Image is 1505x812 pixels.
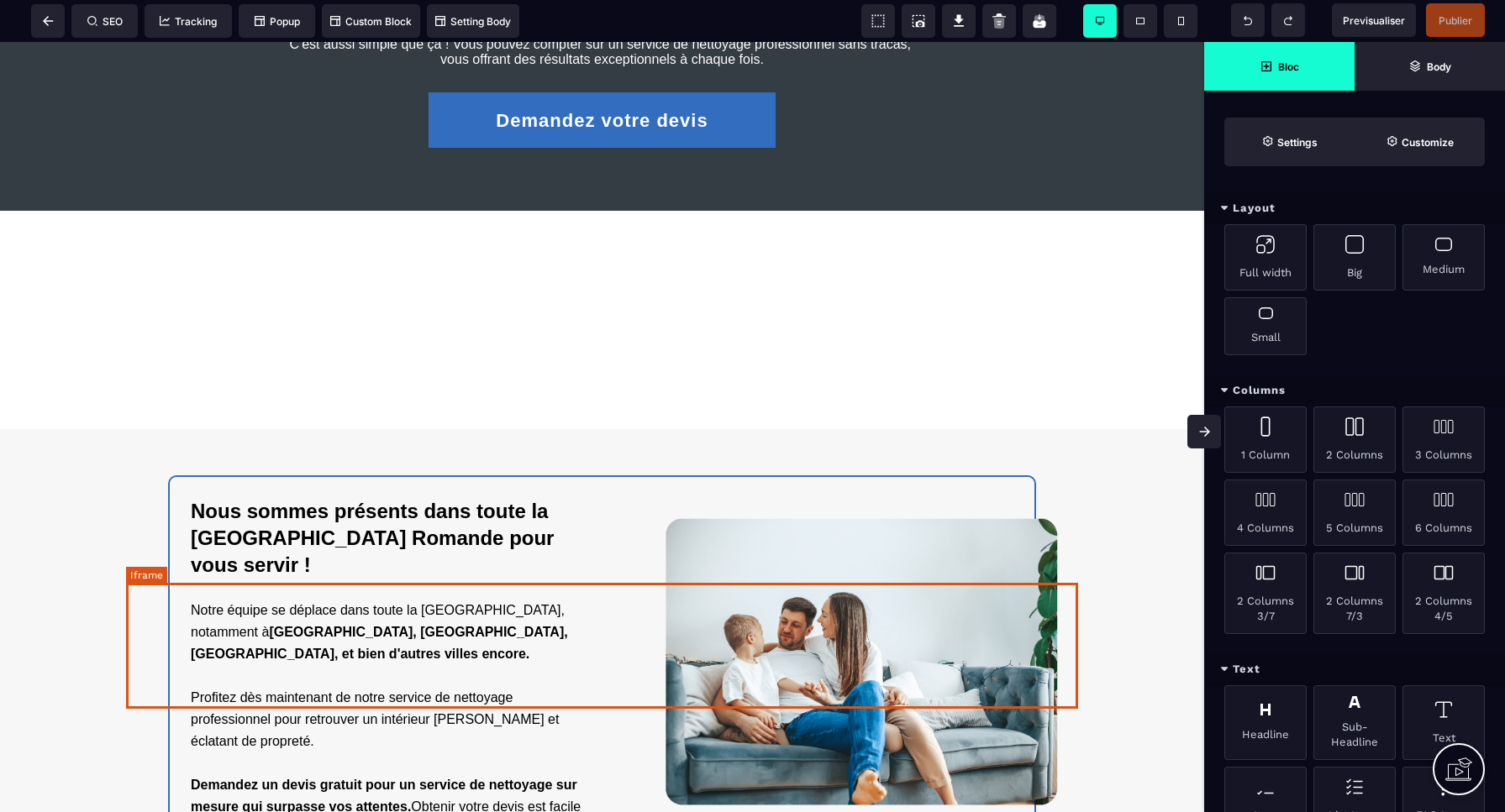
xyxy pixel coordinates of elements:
span: SEO [87,15,123,28]
span: Screenshot [902,4,935,38]
div: Layout [1204,193,1505,224]
strong: Bloc [1278,60,1299,73]
div: 2 Columns [1313,406,1396,473]
span: Popup [255,15,300,28]
span: Open Style Manager [1355,118,1485,166]
span: Custom Block [330,15,412,28]
div: Full width [1224,224,1307,291]
div: Big [1313,224,1396,291]
span: Setting Body [435,15,511,28]
span: Publier [1439,14,1472,27]
button: Demandez votre devis [429,50,776,106]
div: 2 Columns 7/3 [1313,553,1396,634]
div: 5 Columns [1313,479,1396,546]
div: Text [1204,654,1505,685]
span: Open Blocks [1204,42,1355,91]
span: Previsualiser [1343,14,1405,27]
span: View components [861,4,895,38]
div: 2 Columns 3/7 [1224,553,1307,634]
h2: Nous sommes présents dans toute la [GEOGRAPHIC_DATA] Romande pour vous servir ! [191,448,594,545]
div: 6 Columns [1402,479,1485,546]
span: Tracking [160,15,217,28]
span: Open Layer Manager [1355,42,1505,91]
strong: Customize [1402,136,1454,149]
div: 1 Column [1224,406,1307,473]
div: Columns [1204,375,1505,406]
div: Text [1402,685,1485,760]
img: 28688e4c927e6894e2b56d17b978806a_65d34196e6d2a_Plandetravail2-min.png [666,473,1060,765]
div: Sub-Headline [1313,685,1396,760]
strong: Settings [1277,136,1318,149]
div: Medium [1402,224,1485,291]
div: 3 Columns [1402,406,1485,473]
strong: Body [1427,60,1451,73]
div: Headline [1224,685,1307,760]
b: Demandez un devis gratuit pour un service de nettoyage sur mesure qui surpasse vos attentes. [191,736,581,772]
div: 2 Columns 4/5 [1402,553,1485,634]
div: Small [1224,297,1307,355]
span: Preview [1332,3,1416,37]
span: Settings [1224,118,1355,166]
b: [GEOGRAPHIC_DATA], [GEOGRAPHIC_DATA], [GEOGRAPHIC_DATA], et bien d'autres villes encore. [191,583,571,619]
div: 4 Columns [1224,479,1307,546]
